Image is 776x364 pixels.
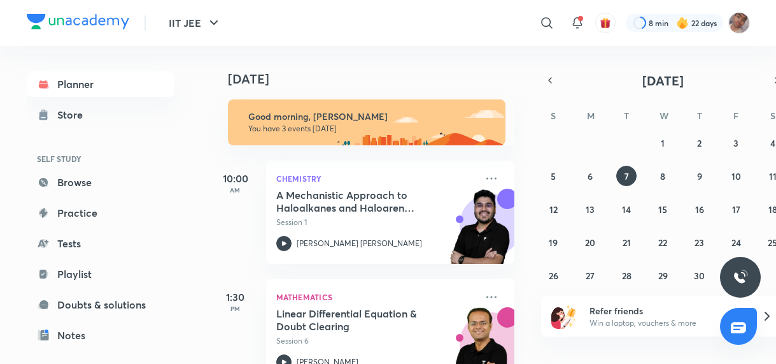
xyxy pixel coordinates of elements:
p: Session 1 [276,217,476,228]
abbr: October 4, 2025 [770,137,775,149]
img: unacademy [444,189,514,277]
button: October 12, 2025 [543,199,563,219]
abbr: October 23, 2025 [695,237,704,249]
button: October 9, 2025 [689,166,710,186]
img: Company Logo [27,14,129,29]
abbr: October 1, 2025 [661,137,665,149]
button: October 20, 2025 [580,232,600,252]
span: [DATE] [642,72,684,89]
button: October 26, 2025 [543,265,563,286]
h5: 1:30 [210,289,261,305]
button: October 30, 2025 [689,265,710,286]
abbr: October 24, 2025 [731,237,741,249]
abbr: October 20, 2025 [585,237,595,249]
p: AM [210,186,261,194]
abbr: October 30, 2025 [694,270,705,282]
p: Session 6 [276,335,476,347]
button: October 17, 2025 [726,199,746,219]
abbr: October 29, 2025 [658,270,668,282]
button: October 24, 2025 [726,232,746,252]
abbr: October 28, 2025 [622,270,631,282]
img: Rahul 2026 [728,12,750,34]
button: October 14, 2025 [616,199,637,219]
abbr: October 14, 2025 [622,203,631,215]
abbr: October 26, 2025 [549,270,558,282]
abbr: October 17, 2025 [732,203,740,215]
img: ttu [733,270,748,285]
abbr: Thursday [697,110,702,122]
p: Win a laptop, vouchers & more [589,317,746,329]
abbr: October 6, 2025 [588,170,593,182]
button: October 2, 2025 [689,133,710,153]
button: October 21, 2025 [616,232,637,252]
abbr: October 19, 2025 [549,237,558,249]
p: Chemistry [276,171,476,186]
img: referral [551,303,577,329]
abbr: Tuesday [624,110,629,122]
a: Planner [27,71,174,97]
h5: Linear Differential Equation & Doubt Clearing [276,307,435,333]
button: October 23, 2025 [689,232,710,252]
img: streak [676,17,689,29]
a: Playlist [27,261,174,287]
abbr: October 10, 2025 [731,170,741,182]
h5: 10:00 [210,171,261,186]
abbr: October 22, 2025 [658,237,667,249]
a: Company Logo [27,14,129,33]
abbr: October 8, 2025 [660,170,665,182]
abbr: Saturday [770,110,775,122]
abbr: October 3, 2025 [733,137,738,149]
button: October 27, 2025 [580,265,600,286]
abbr: October 2, 2025 [697,137,702,149]
button: October 1, 2025 [653,133,673,153]
button: October 29, 2025 [653,265,673,286]
a: Practice [27,200,174,226]
p: You have 3 events [DATE] [248,124,494,134]
button: October 10, 2025 [726,166,746,186]
abbr: October 7, 2025 [624,170,629,182]
abbr: October 21, 2025 [623,237,631,249]
button: October 8, 2025 [653,166,673,186]
p: [PERSON_NAME] [PERSON_NAME] [297,238,422,249]
button: October 7, 2025 [616,166,637,186]
abbr: Monday [587,110,595,122]
p: PM [210,305,261,312]
button: October 22, 2025 [653,232,673,252]
button: avatar [595,13,616,33]
a: Notes [27,323,174,348]
button: October 16, 2025 [689,199,710,219]
button: October 6, 2025 [580,166,600,186]
abbr: October 12, 2025 [549,203,558,215]
abbr: October 9, 2025 [697,170,702,182]
a: Doubts & solutions [27,292,174,317]
button: October 15, 2025 [653,199,673,219]
img: morning [228,99,505,145]
abbr: October 5, 2025 [551,170,556,182]
h6: Good morning, [PERSON_NAME] [248,111,494,122]
abbr: October 27, 2025 [586,270,595,282]
abbr: Wednesday [660,110,668,122]
abbr: Sunday [551,110,556,122]
button: October 5, 2025 [543,166,563,186]
button: October 19, 2025 [543,232,563,252]
h4: [DATE] [228,71,527,87]
a: Store [27,102,174,127]
abbr: October 15, 2025 [658,203,667,215]
a: Browse [27,170,174,195]
abbr: Friday [733,110,738,122]
img: avatar [600,17,611,29]
button: IIT JEE [161,10,229,36]
button: October 28, 2025 [616,265,637,286]
a: Tests [27,231,174,256]
abbr: October 13, 2025 [586,203,595,215]
h6: Refer friends [589,304,746,317]
button: [DATE] [559,71,768,89]
abbr: October 16, 2025 [695,203,704,215]
button: October 3, 2025 [726,133,746,153]
h6: SELF STUDY [27,148,174,170]
button: October 13, 2025 [580,199,600,219]
div: Store [57,107,90,122]
p: Mathematics [276,289,476,305]
h5: A Mechanistic Approach to Haloalkanes and Haloarenes - Part 1 [276,189,435,214]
